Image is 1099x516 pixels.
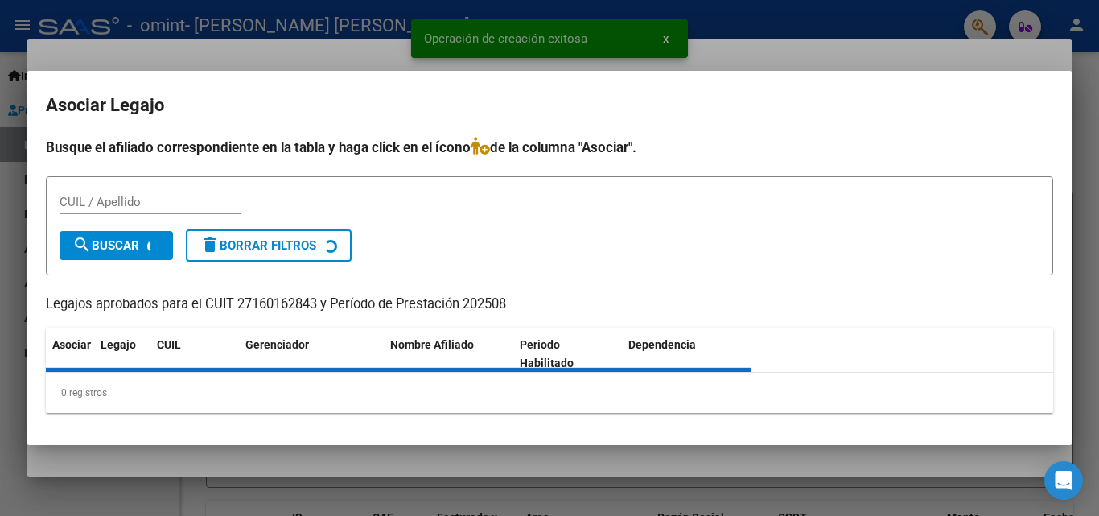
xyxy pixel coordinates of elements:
[157,338,181,351] span: CUIL
[150,328,239,381] datatable-header-cell: CUIL
[60,231,173,260] button: Buscar
[94,328,150,381] datatable-header-cell: Legajo
[520,338,574,369] span: Periodo Habilitado
[46,373,1053,413] div: 0 registros
[46,328,94,381] datatable-header-cell: Asociar
[384,328,513,381] datatable-header-cell: Nombre Afiliado
[52,338,91,351] span: Asociar
[46,90,1053,121] h2: Asociar Legajo
[46,137,1053,158] h4: Busque el afiliado correspondiente en la tabla y haga click en el ícono de la columna "Asociar".
[513,328,622,381] datatable-header-cell: Periodo Habilitado
[245,338,309,351] span: Gerenciador
[1044,461,1083,500] div: Open Intercom Messenger
[72,238,139,253] span: Buscar
[200,235,220,254] mat-icon: delete
[622,328,751,381] datatable-header-cell: Dependencia
[239,328,384,381] datatable-header-cell: Gerenciador
[186,229,352,262] button: Borrar Filtros
[72,235,92,254] mat-icon: search
[101,338,136,351] span: Legajo
[390,338,474,351] span: Nombre Afiliado
[46,295,1053,315] p: Legajos aprobados para el CUIT 27160162843 y Período de Prestación 202508
[628,338,696,351] span: Dependencia
[200,238,316,253] span: Borrar Filtros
